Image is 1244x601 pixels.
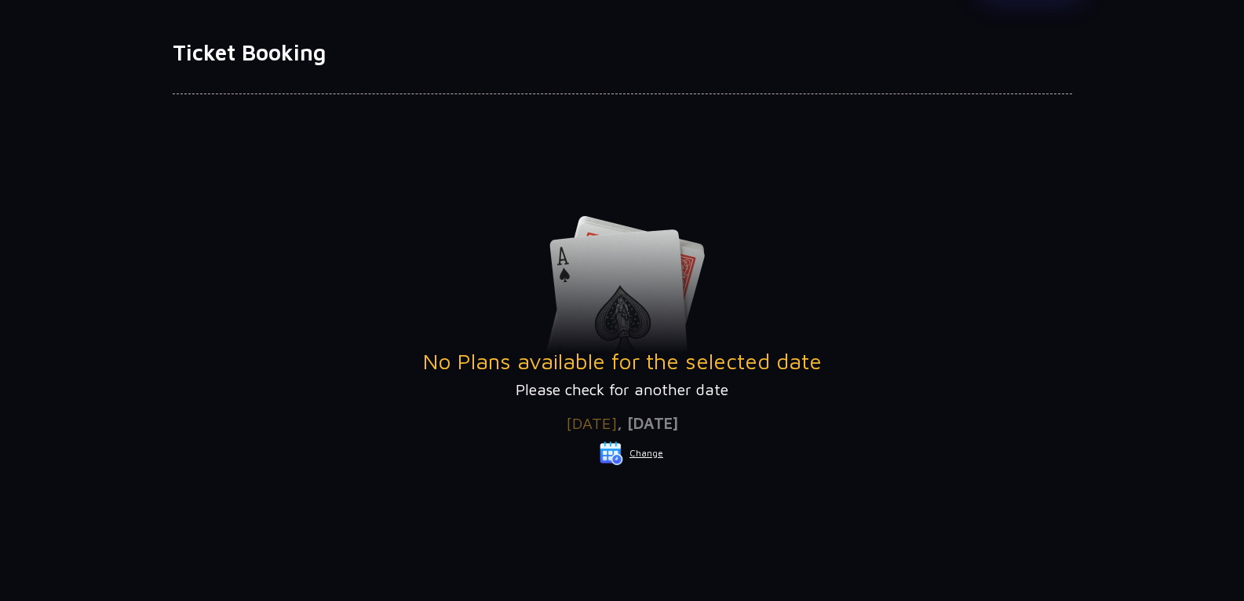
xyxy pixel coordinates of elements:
[566,414,617,432] span: [DATE]
[173,39,1072,66] h1: Ticket Booking
[173,378,1072,401] p: Please check for another date
[599,441,664,466] button: Change
[173,348,1072,375] h3: No Plans available for the selected date
[617,414,678,432] span: , [DATE]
